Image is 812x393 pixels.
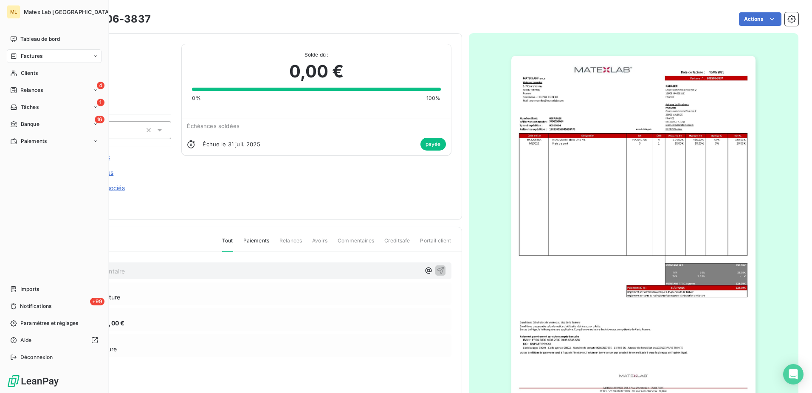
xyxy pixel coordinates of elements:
a: 4Relances [7,83,101,97]
div: ML [7,5,20,19]
span: Clients [21,69,38,77]
span: Relances [279,237,302,251]
span: 0,00 € [289,59,344,84]
span: Imports [20,285,39,293]
span: 01PARAZE [67,54,171,61]
span: 228,00 € [97,319,124,327]
a: Paiements [7,134,101,148]
span: Paiements [243,237,269,251]
span: Commentaires [338,237,374,251]
span: Paramètres et réglages [20,319,78,327]
span: payée [420,138,446,151]
span: Banque [21,120,39,128]
img: Logo LeanPay [7,374,59,388]
a: Clients [7,66,101,80]
span: 16 [95,116,104,123]
a: Aide [7,333,101,347]
span: 1 [97,99,104,106]
span: Notifications [20,302,51,310]
span: Relances [20,86,43,94]
span: Paiements [21,137,47,145]
a: 16Banque [7,117,101,131]
span: 4 [97,82,104,89]
a: Tableau de bord [7,32,101,46]
span: Solde dû : [192,51,440,59]
span: Échue le 31 juil. 2025 [203,141,260,148]
span: Aide [20,336,32,344]
span: Factures [21,52,42,60]
span: Matex Lab [GEOGRAPHIC_DATA] [24,9,111,15]
span: Portail client [420,237,451,251]
span: 100% [426,94,441,102]
span: Échéances soldées [187,122,240,129]
a: Paramètres et réglages [7,316,101,330]
h3: 202506-3837 [79,11,151,27]
button: Actions [739,12,781,26]
span: Creditsafe [384,237,410,251]
a: Factures [7,49,101,63]
span: Tâches [21,103,39,111]
span: 0% [192,94,200,102]
a: 1Tâches [7,100,101,114]
span: Déconnexion [20,353,53,361]
div: Open Intercom Messenger [783,364,804,384]
span: Avoirs [312,237,327,251]
span: +99 [90,298,104,305]
a: Imports [7,282,101,296]
span: Tableau de bord [20,35,60,43]
span: Tout [222,237,233,252]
